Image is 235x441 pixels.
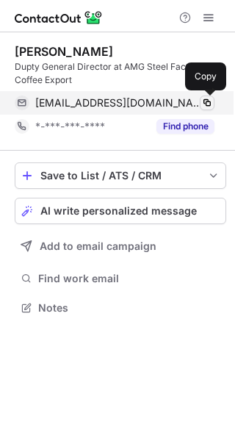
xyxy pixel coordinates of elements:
button: save-profile-one-click [15,162,226,189]
button: Notes [15,298,226,318]
span: [EMAIL_ADDRESS][DOMAIN_NAME] [35,96,203,110]
div: [PERSON_NAME] [15,44,113,59]
span: Find work email [38,272,220,285]
img: ContactOut v5.3.10 [15,9,103,26]
button: Reveal Button [156,119,214,134]
span: Add to email campaign [40,240,156,252]
div: Dupty General Director at AMG Steel Factor and Coffee Export [15,60,226,87]
button: Find work email [15,268,226,289]
div: Save to List / ATS / CRM [40,170,200,182]
button: Add to email campaign [15,233,226,259]
span: Notes [38,301,220,315]
button: AI write personalized message [15,198,226,224]
span: AI write personalized message [40,205,197,217]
